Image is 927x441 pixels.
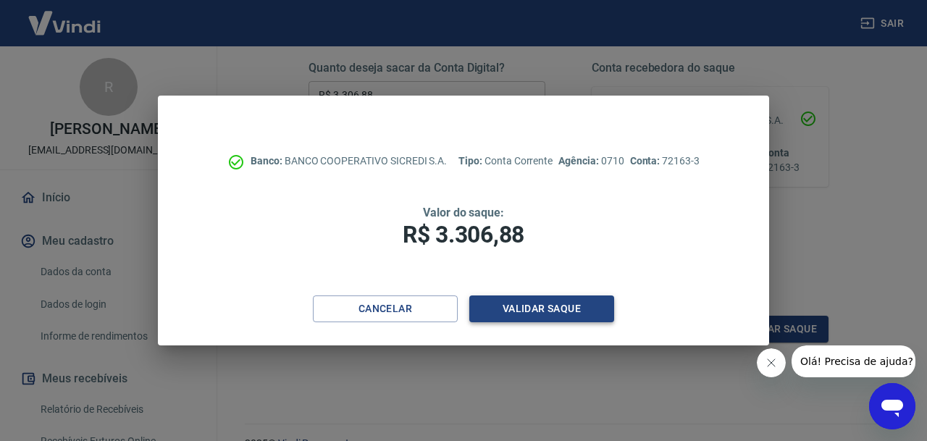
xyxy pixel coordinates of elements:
button: Validar saque [469,295,614,322]
p: Conta Corrente [458,154,553,169]
iframe: Mensagem da empresa [792,345,915,377]
span: Conta: [630,155,663,167]
p: BANCO COOPERATIVO SICREDI S.A. [251,154,447,169]
iframe: Fechar mensagem [757,348,786,377]
p: 72163-3 [630,154,700,169]
span: R$ 3.306,88 [403,221,524,248]
span: Agência: [558,155,601,167]
button: Cancelar [313,295,458,322]
span: Tipo: [458,155,485,167]
span: Banco: [251,155,285,167]
p: 0710 [558,154,624,169]
span: Valor do saque: [423,206,504,219]
iframe: Botão para abrir a janela de mensagens [869,383,915,429]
